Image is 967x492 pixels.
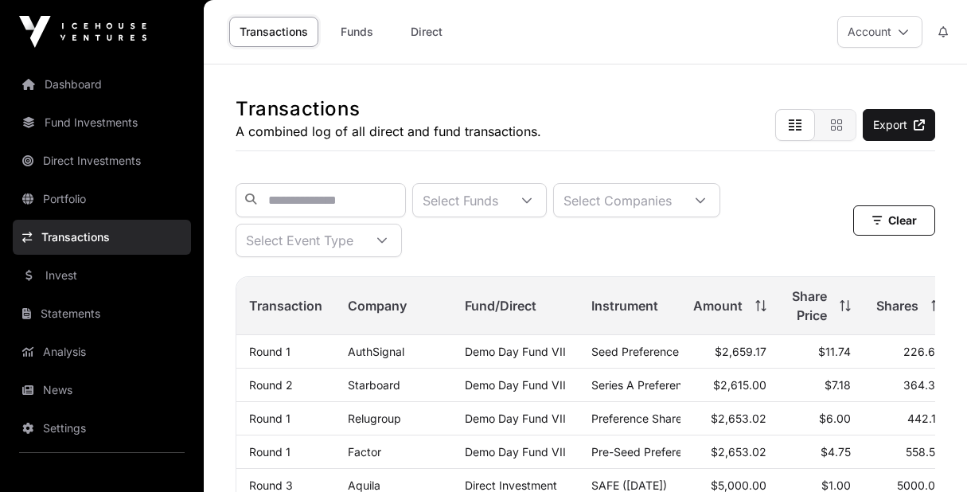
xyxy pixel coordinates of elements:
a: Dashboard [13,67,191,102]
button: Clear [853,205,935,236]
a: Portfolio [13,182,191,217]
a: Round 1 [249,445,290,459]
span: Shares [876,296,918,315]
span: Transaction [249,296,322,315]
span: 226.60 [903,345,942,358]
span: $1.00 [821,478,851,492]
td: $2,615.00 [680,369,779,402]
span: $4.75 [821,445,851,459]
span: 364.36 [903,378,942,392]
a: Direct Investments [13,143,191,178]
a: Fund Investments [13,105,191,140]
p: A combined log of all direct and fund transactions. [236,122,541,141]
a: Demo Day Fund VII [465,445,566,459]
span: 442.17 [907,412,942,425]
iframe: Chat Widget [887,416,967,492]
a: Round 1 [249,412,290,425]
img: Icehouse Ventures Logo [19,16,146,48]
span: Direct Investment [465,478,557,492]
span: Company [348,296,407,315]
a: Round 1 [249,345,290,358]
a: Demo Day Fund VII [465,345,566,358]
a: Export [863,109,935,141]
a: Funds [325,17,388,47]
span: $11.74 [818,345,851,358]
a: Aquila [348,478,380,492]
h1: Transactions [236,96,541,122]
a: Relugroup [348,412,401,425]
a: Settings [13,411,191,446]
td: $2,653.02 [680,435,779,469]
span: Instrument [591,296,658,315]
a: Invest [13,258,191,293]
a: Factor [348,445,381,459]
div: Select Funds [413,184,508,217]
span: Amount [693,296,743,315]
span: Share Price [792,287,827,325]
span: Fund/Direct [465,296,536,315]
a: Transactions [229,17,318,47]
span: Pre-Seed Preference Shares [591,445,740,459]
a: Transactions [13,220,191,255]
a: Analysis [13,334,191,369]
td: $2,659.17 [680,335,779,369]
div: Select Event Type [236,225,363,256]
a: Round 3 [249,478,293,492]
span: $7.18 [825,378,851,392]
span: $6.00 [819,412,851,425]
div: Select Companies [554,184,681,217]
a: Starboard [348,378,400,392]
span: SAFE ([DATE]) [591,478,667,492]
span: Series A Preference Shares [591,378,734,392]
span: Seed Preference Shares [591,345,718,358]
a: Statements [13,296,191,331]
a: News [13,373,191,408]
span: Preference Shares [591,412,688,425]
a: Demo Day Fund VII [465,412,566,425]
button: Account [837,16,922,48]
a: Direct [395,17,458,47]
a: Demo Day Fund VII [465,378,566,392]
a: AuthSignal [348,345,404,358]
a: Round 2 [249,378,293,392]
td: $2,653.02 [680,402,779,435]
